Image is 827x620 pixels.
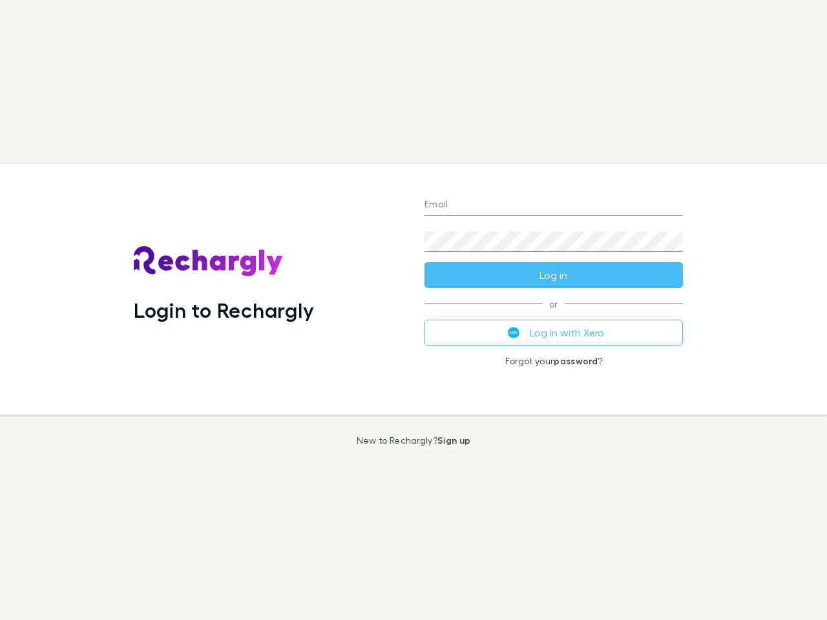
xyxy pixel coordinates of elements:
img: Xero's logo [508,327,519,338]
p: New to Rechargly? [357,435,471,446]
h1: Login to Rechargly [134,298,314,322]
a: password [554,355,598,366]
p: Forgot your ? [424,356,683,366]
img: Rechargly's Logo [134,246,284,277]
button: Log in [424,262,683,288]
a: Sign up [437,435,470,446]
button: Log in with Xero [424,320,683,346]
